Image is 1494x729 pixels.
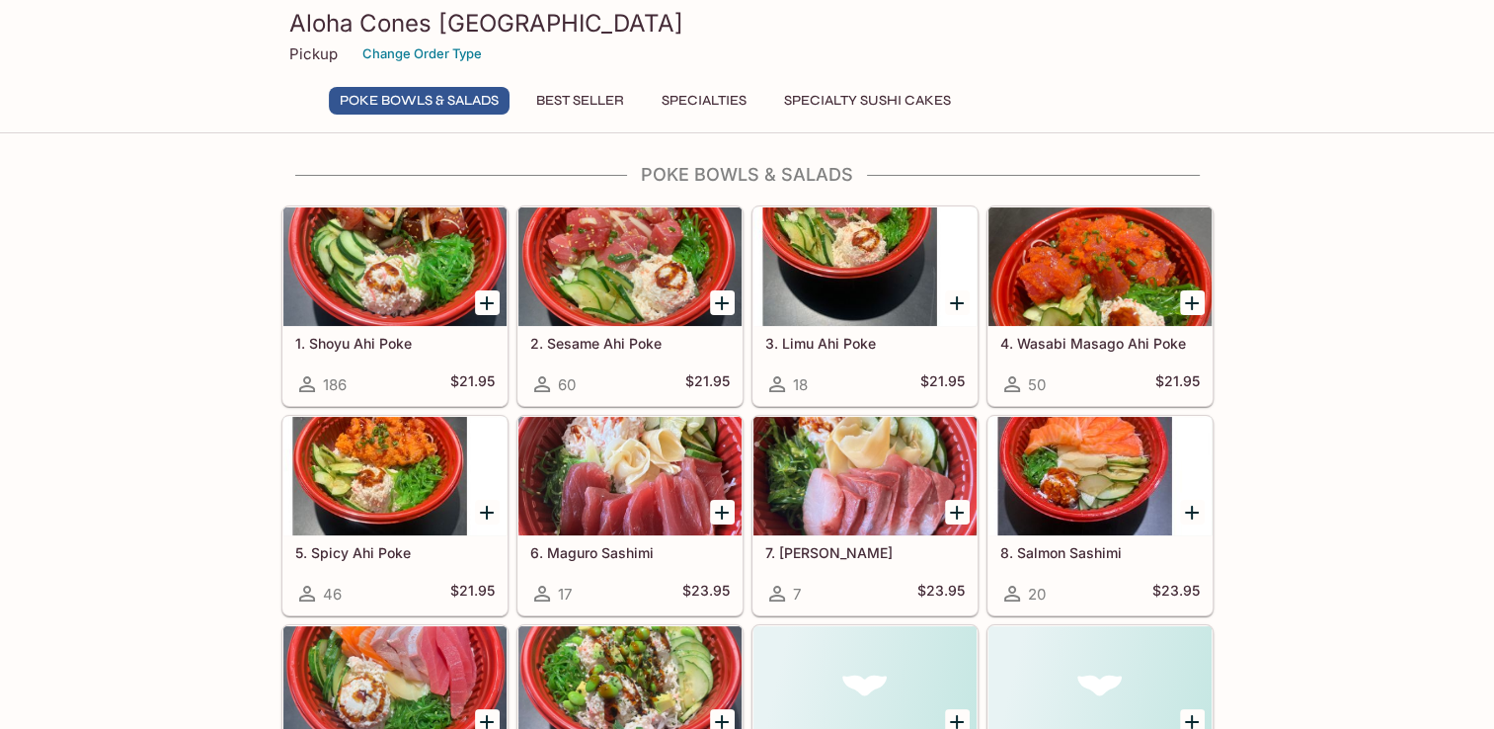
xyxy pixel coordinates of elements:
[323,375,347,394] span: 186
[530,335,730,352] h5: 2. Sesame Ahi Poke
[1000,335,1200,352] h5: 4. Wasabi Masago Ahi Poke
[450,582,495,606] h5: $21.95
[475,290,500,315] button: Add 1. Shoyu Ahi Poke
[793,585,801,604] span: 7
[752,416,978,615] a: 7. [PERSON_NAME]7$23.95
[283,207,507,326] div: 1. Shoyu Ahi Poke
[945,500,970,525] button: Add 7. Hamachi Sashimi
[920,372,965,396] h5: $21.95
[710,500,735,525] button: Add 6. Maguro Sashimi
[682,582,730,606] h5: $23.95
[518,417,742,535] div: 6. Maguro Sashimi
[354,39,491,69] button: Change Order Type
[987,416,1213,615] a: 8. Salmon Sashimi20$23.95
[1028,585,1046,604] span: 20
[518,207,742,326] div: 2. Sesame Ahi Poke
[988,417,1212,535] div: 8. Salmon Sashimi
[1180,500,1205,525] button: Add 8. Salmon Sashimi
[1152,582,1200,606] h5: $23.95
[530,544,730,561] h5: 6. Maguro Sashimi
[651,87,757,115] button: Specialties
[685,372,730,396] h5: $21.95
[517,206,743,406] a: 2. Sesame Ahi Poke60$21.95
[1155,372,1200,396] h5: $21.95
[450,372,495,396] h5: $21.95
[525,87,635,115] button: Best Seller
[323,585,342,604] span: 46
[765,335,965,352] h5: 3. Limu Ahi Poke
[295,335,495,352] h5: 1. Shoyu Ahi Poke
[917,582,965,606] h5: $23.95
[283,417,507,535] div: 5. Spicy Ahi Poke
[281,164,1214,186] h4: Poke Bowls & Salads
[329,87,510,115] button: Poke Bowls & Salads
[988,207,1212,326] div: 4. Wasabi Masago Ahi Poke
[289,44,338,63] p: Pickup
[558,375,576,394] span: 60
[289,8,1206,39] h3: Aloha Cones [GEOGRAPHIC_DATA]
[753,207,977,326] div: 3. Limu Ahi Poke
[1000,544,1200,561] h5: 8. Salmon Sashimi
[793,375,808,394] span: 18
[475,500,500,525] button: Add 5. Spicy Ahi Poke
[773,87,962,115] button: Specialty Sushi Cakes
[987,206,1213,406] a: 4. Wasabi Masago Ahi Poke50$21.95
[753,417,977,535] div: 7. Hamachi Sashimi
[1180,290,1205,315] button: Add 4. Wasabi Masago Ahi Poke
[282,206,508,406] a: 1. Shoyu Ahi Poke186$21.95
[752,206,978,406] a: 3. Limu Ahi Poke18$21.95
[945,290,970,315] button: Add 3. Limu Ahi Poke
[1028,375,1046,394] span: 50
[282,416,508,615] a: 5. Spicy Ahi Poke46$21.95
[558,585,572,604] span: 17
[517,416,743,615] a: 6. Maguro Sashimi17$23.95
[295,544,495,561] h5: 5. Spicy Ahi Poke
[765,544,965,561] h5: 7. [PERSON_NAME]
[710,290,735,315] button: Add 2. Sesame Ahi Poke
